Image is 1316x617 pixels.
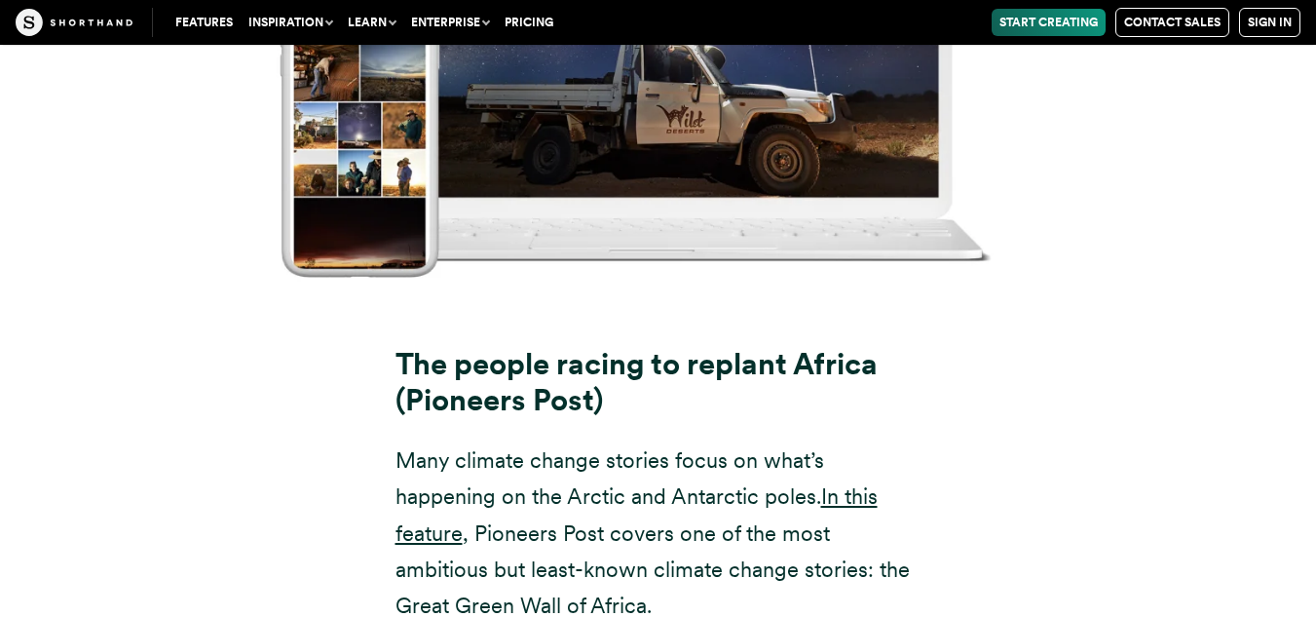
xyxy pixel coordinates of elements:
img: The Craft [16,9,132,36]
a: Pricing [497,9,561,36]
button: Learn [340,9,403,36]
a: Features [168,9,241,36]
a: Sign in [1239,8,1300,37]
a: In this feature [395,483,878,545]
button: Enterprise [403,9,497,36]
a: Start Creating [992,9,1106,36]
a: Contact Sales [1115,8,1229,37]
strong: The people racing to replant Africa (Pioneers Post) [395,346,878,418]
button: Inspiration [241,9,340,36]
